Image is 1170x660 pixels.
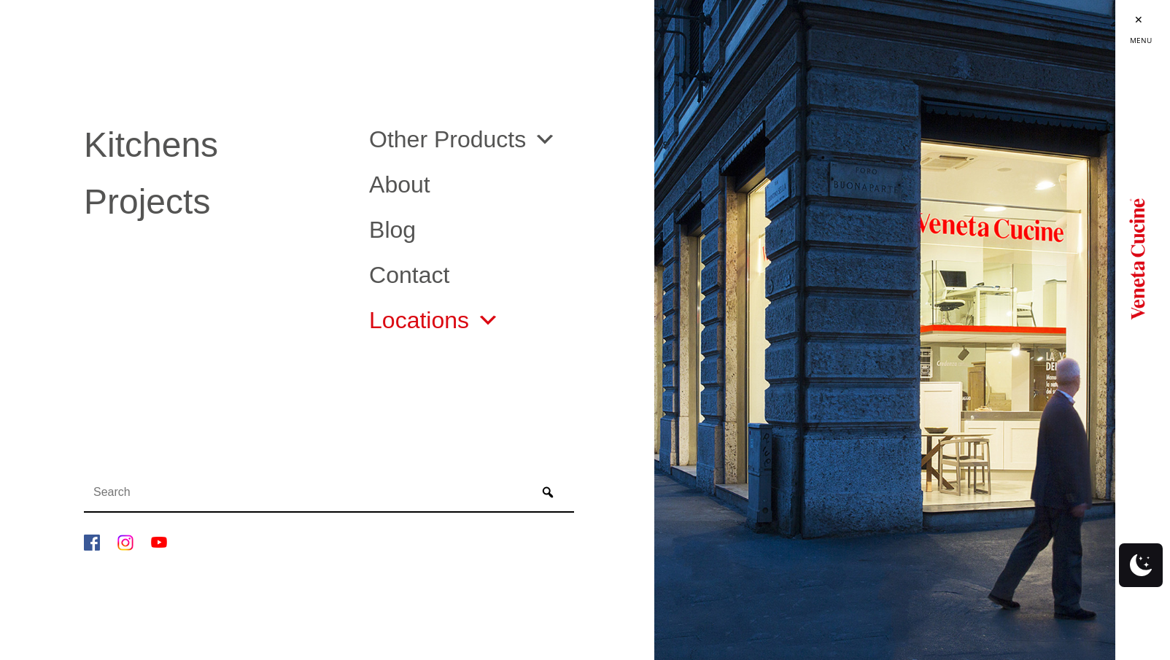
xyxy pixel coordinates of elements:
[151,535,167,551] img: YouTube
[369,173,632,196] a: About
[117,535,133,551] img: Instagram
[369,308,500,332] a: Locations
[84,128,347,163] a: Kitchens
[84,535,100,551] img: Facebook
[369,128,557,151] a: Other Products
[369,263,632,287] a: Contact
[1129,193,1145,324] img: Logo
[369,218,632,241] a: Blog
[84,185,347,220] a: Projects
[88,480,525,505] input: Search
